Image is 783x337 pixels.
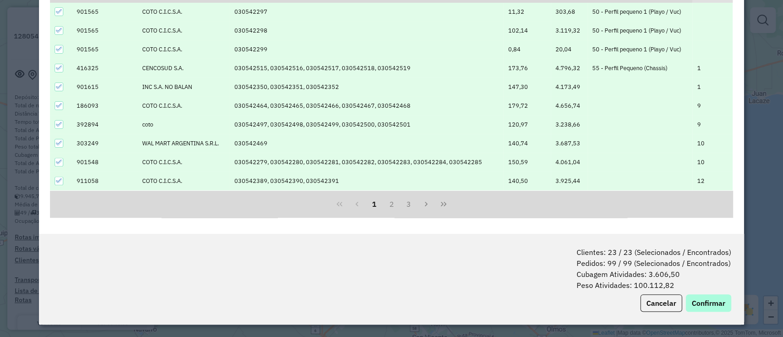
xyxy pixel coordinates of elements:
[138,171,229,190] td: COTO C.I.C.S.A.
[138,115,229,134] td: coto
[138,3,229,22] td: COTO C.I.C.S.A.
[234,45,267,53] span: 030542299
[138,96,229,115] td: COTO C.I.C.S.A.
[72,171,138,190] td: 911058
[551,40,588,59] td: 20,04
[692,153,733,171] td: 10
[72,115,138,134] td: 392894
[72,134,138,153] td: 303249
[503,96,551,115] td: 179,72
[503,115,551,134] td: 120,97
[551,134,588,153] td: 3.687,53
[588,21,693,40] td: 50 - Perfil pequeno 1 (Playo / Vuc)
[72,40,138,59] td: 901565
[503,3,551,22] td: 11,32
[383,195,400,213] button: 2
[234,83,339,91] span: 030542350, 030542351, 030542352
[234,64,410,72] span: 030542515, 030542516, 030542517, 030542518, 030542519
[692,134,733,153] td: 10
[503,59,551,77] td: 173,76
[400,195,417,213] button: 3
[503,77,551,96] td: 147,30
[234,139,267,147] span: 030542469
[72,153,138,171] td: 901548
[640,294,682,312] button: Cancelar
[551,21,588,40] td: 3.119,32
[234,27,267,34] span: 030542298
[72,21,138,40] td: 901565
[435,195,452,213] button: Last Page
[138,153,229,171] td: COTO C.I.C.S.A.
[417,195,435,213] button: Next Page
[692,77,733,96] td: 1
[503,134,551,153] td: 140,74
[692,96,733,115] td: 9
[72,77,138,96] td: 901615
[234,158,482,166] span: 030542279, 030542280, 030542281, 030542282, 030542283, 030542284, 030542285
[577,247,731,291] span: Clientes: 23 / 23 (Selecionados / Encontrados) Pedidos: 99 / 99 (Selecionados / Encontrados) Cuba...
[72,59,138,77] td: 416325
[588,59,693,77] td: 55 - Perfil Pequeno (Chassis)
[234,8,267,16] span: 030542297
[503,171,551,190] td: 140,50
[588,3,693,22] td: 50 - Perfil pequeno 1 (Playo / Vuc)
[138,59,229,77] td: CENCOSUD S.A.
[551,3,588,22] td: 303,68
[692,171,733,190] td: 12
[588,40,693,59] td: 50 - Perfil pequeno 1 (Playo / Vuc)
[138,21,229,40] td: COTO C.I.C.S.A.
[503,21,551,40] td: 102,14
[551,96,588,115] td: 4.656,74
[138,40,229,59] td: COTO C.I.C.S.A.
[366,195,383,213] button: 1
[551,171,588,190] td: 3.925,44
[234,121,410,128] span: 030542497, 030542498, 030542499, 030542500, 030542501
[551,115,588,134] td: 3.238,66
[551,59,588,77] td: 4.796,32
[138,134,229,153] td: WAL MART ARGENTINA S.R.L.
[234,177,339,185] span: 030542389, 030542390, 030542391
[234,102,410,110] span: 030542464, 030542465, 030542466, 030542467, 030542468
[72,96,138,115] td: 186093
[72,3,138,22] td: 901565
[138,77,229,96] td: INC S.A. NO BALAN
[503,153,551,171] td: 150,59
[503,40,551,59] td: 0,84
[692,115,733,134] td: 9
[551,153,588,171] td: 4.061,04
[692,59,733,77] td: 1
[551,77,588,96] td: 4.173,49
[686,294,731,312] button: Confirmar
